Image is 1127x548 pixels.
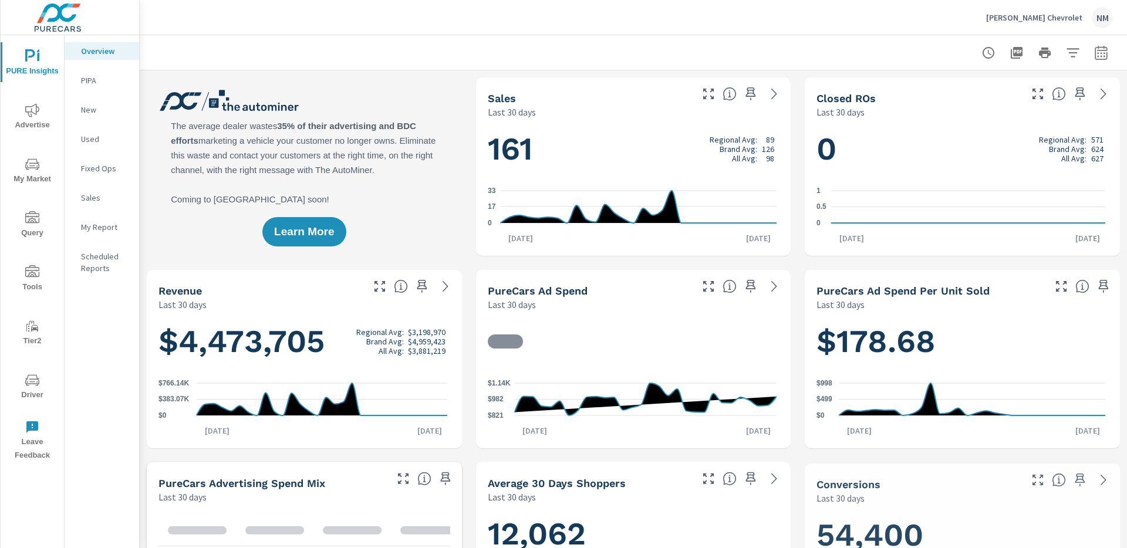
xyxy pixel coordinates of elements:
[816,411,825,420] text: $0
[379,346,404,356] p: All Avg:
[816,187,821,195] text: 1
[65,189,139,207] div: Sales
[816,322,1108,361] h1: $178.68
[1049,144,1086,154] p: Brand Avg:
[816,203,826,211] text: 0.5
[436,277,455,296] a: See more details in report
[710,135,757,144] p: Regional Avg:
[839,425,880,437] p: [DATE]
[1067,425,1108,437] p: [DATE]
[4,157,60,186] span: My Market
[158,379,189,387] text: $766.14K
[356,327,404,337] p: Regional Avg:
[262,217,346,246] button: Learn More
[723,279,737,293] span: Total cost of media for all PureCars channels for the selected dealership group over the selected...
[514,425,555,437] p: [DATE]
[488,477,626,489] h5: Average 30 Days Shoppers
[720,144,757,154] p: Brand Avg:
[417,472,431,486] span: This table looks at how you compare to the amount of budget you spend per channel as opposed to y...
[1091,135,1104,144] p: 571
[1071,84,1089,103] span: Save this to your personalized report
[81,45,130,57] p: Overview
[816,219,821,227] text: 0
[65,101,139,119] div: New
[4,211,60,240] span: Query
[81,133,130,145] p: Used
[436,469,455,488] span: Save this to your personalized report
[1005,41,1028,65] button: "Export Report to PDF"
[766,135,774,144] p: 89
[158,322,450,361] h1: $4,473,705
[1094,471,1113,489] a: See more details in report
[81,104,130,116] p: New
[741,277,760,296] span: Save this to your personalized report
[765,84,784,103] a: See more details in report
[4,265,60,294] span: Tools
[816,491,865,505] p: Last 30 days
[1052,277,1071,296] button: Make Fullscreen
[488,297,536,312] p: Last 30 days
[274,226,334,237] span: Learn More
[699,469,718,488] button: Make Fullscreen
[158,477,325,489] h5: PureCars Advertising Spend Mix
[1033,41,1057,65] button: Print Report
[366,337,404,346] p: Brand Avg:
[500,232,541,244] p: [DATE]
[816,105,865,119] p: Last 30 days
[158,490,207,504] p: Last 30 days
[699,84,718,103] button: Make Fullscreen
[1094,84,1113,103] a: See more details in report
[741,84,760,103] span: Save this to your personalized report
[1094,277,1113,296] span: Save this to your personalized report
[488,219,492,227] text: 0
[1,35,64,467] div: nav menu
[741,469,760,488] span: Save this to your personalized report
[1028,84,1047,103] button: Make Fullscreen
[65,160,139,177] div: Fixed Ops
[370,277,389,296] button: Make Fullscreen
[4,319,60,348] span: Tier2
[158,395,189,404] text: $383.07K
[1067,232,1108,244] p: [DATE]
[81,163,130,174] p: Fixed Ops
[816,379,832,387] text: $998
[738,425,779,437] p: [DATE]
[488,129,780,169] h1: 161
[408,346,446,356] p: $3,881,219
[158,411,167,420] text: $0
[765,277,784,296] a: See more details in report
[1028,471,1047,489] button: Make Fullscreen
[816,285,990,297] h5: PureCars Ad Spend Per Unit Sold
[488,92,516,104] h5: Sales
[65,248,139,277] div: Scheduled Reports
[413,277,431,296] span: Save this to your personalized report
[81,192,130,204] p: Sales
[4,420,60,462] span: Leave Feedback
[1039,135,1086,144] p: Regional Avg:
[409,425,450,437] p: [DATE]
[816,129,1108,169] h1: 0
[1075,279,1089,293] span: Average cost of advertising per each vehicle sold at the dealer over the selected date range. The...
[765,469,784,488] a: See more details in report
[158,285,202,297] h5: Revenue
[488,411,504,420] text: $821
[816,297,865,312] p: Last 30 days
[816,478,880,491] h5: Conversions
[699,277,718,296] button: Make Fullscreen
[488,395,504,404] text: $982
[4,49,60,78] span: PURE Insights
[723,472,737,486] span: A rolling 30 day total of daily Shoppers on the dealership website, averaged over the selected da...
[65,218,139,236] div: My Report
[1061,41,1085,65] button: Apply Filters
[408,327,446,337] p: $3,198,970
[1052,87,1066,101] span: Number of Repair Orders Closed by the selected dealership group over the selected time range. [So...
[723,87,737,101] span: Number of vehicles sold by the dealership over the selected date range. [Source: This data is sou...
[488,202,496,211] text: 17
[488,285,588,297] h5: PureCars Ad Spend
[408,337,446,346] p: $4,959,423
[65,72,139,89] div: PIPA
[1091,144,1104,154] p: 624
[1052,473,1066,487] span: The number of dealer-specified goals completed by a visitor. [Source: This data is provided by th...
[65,42,139,60] div: Overview
[1061,154,1086,163] p: All Avg:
